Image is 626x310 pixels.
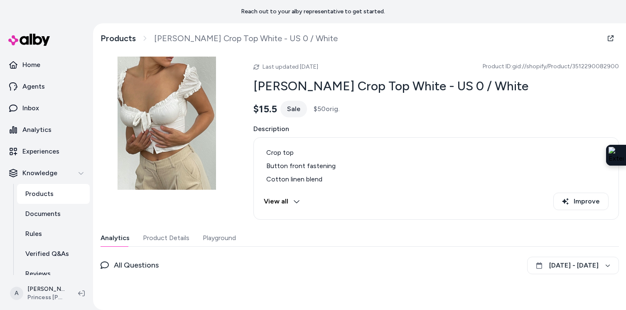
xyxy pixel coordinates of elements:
[264,161,609,171] li: Button front fastening
[101,57,233,190] img: ELOUISE-CROP-TOP-WHITE_a9505e5c-898e-4446-b381-7ab655664e39.jpg
[25,209,61,219] p: Documents
[101,33,338,44] nav: breadcrumb
[27,285,65,293] p: [PERSON_NAME]
[3,55,90,75] a: Home
[25,249,69,259] p: Verified Q&As
[609,147,624,164] img: Extension Icon
[264,174,609,184] li: Cotton linen blend
[154,33,338,44] span: [PERSON_NAME] Crop Top White - US 0 / White
[114,259,159,271] span: All Questions
[22,125,52,135] p: Analytics
[264,148,609,158] li: Crop top
[264,193,300,210] button: View all
[22,103,39,113] p: Inbox
[22,82,45,92] p: Agents
[17,224,90,244] a: Rules
[253,78,619,94] h2: [PERSON_NAME] Crop Top White - US 0 / White
[22,60,40,70] p: Home
[3,77,90,97] a: Agents
[203,230,236,246] button: Playground
[253,124,619,134] span: Description
[553,193,609,210] button: Improve
[3,120,90,140] a: Analytics
[527,257,619,274] button: [DATE] - [DATE]
[3,163,90,183] button: Knowledge
[17,264,90,284] a: Reviews
[101,33,136,44] a: Products
[241,7,385,16] p: Reach out to your alby representative to get started.
[143,230,189,246] button: Product Details
[22,168,57,178] p: Knowledge
[17,184,90,204] a: Products
[25,269,51,279] p: Reviews
[3,141,90,161] a: Experiences
[17,244,90,264] a: Verified Q&As
[25,229,42,239] p: Rules
[8,34,50,46] img: alby Logo
[25,189,54,199] p: Products
[17,204,90,224] a: Documents
[263,63,318,70] span: Last updated [DATE]
[3,98,90,118] a: Inbox
[253,103,277,115] span: $15.5
[314,104,339,114] span: $50 orig.
[280,101,307,117] div: Sale
[101,230,130,246] button: Analytics
[483,62,619,71] span: Product ID: gid://shopify/Product/3512290082900
[10,287,23,300] span: A
[22,146,59,156] p: Experiences
[27,293,65,302] span: Princess [PERSON_NAME] USA
[5,280,71,307] button: A[PERSON_NAME]Princess [PERSON_NAME] USA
